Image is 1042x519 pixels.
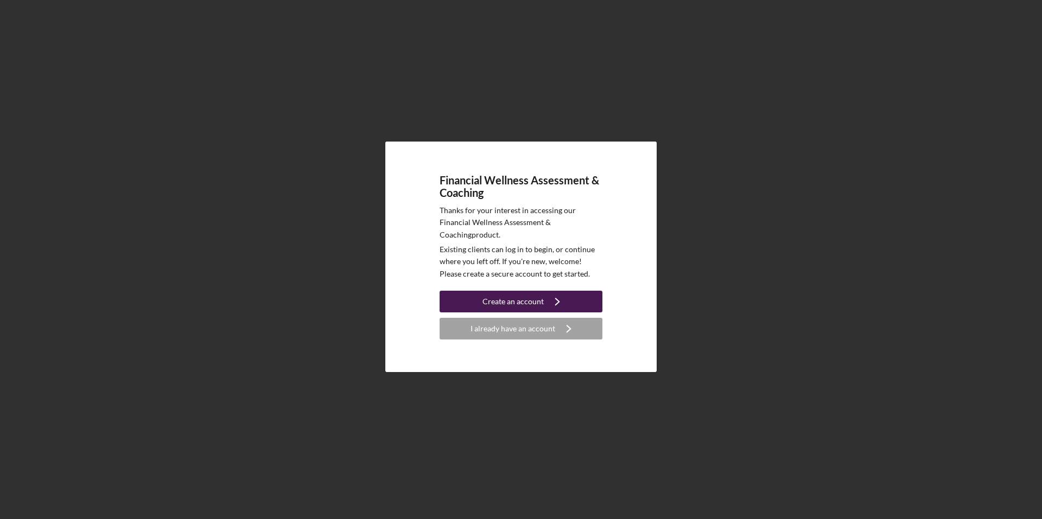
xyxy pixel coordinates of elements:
button: Create an account [440,291,602,312]
h4: Financial Wellness Assessment & Coaching [440,174,602,199]
div: Create an account [482,291,544,312]
div: I already have an account [471,318,555,339]
a: Create an account [440,291,602,315]
p: Thanks for your interest in accessing our Financial Wellness Assessment & Coaching product. [440,204,602,241]
button: I already have an account [440,318,602,339]
p: Existing clients can log in to begin, or continue where you left off. If you're new, welcome! Ple... [440,244,602,280]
